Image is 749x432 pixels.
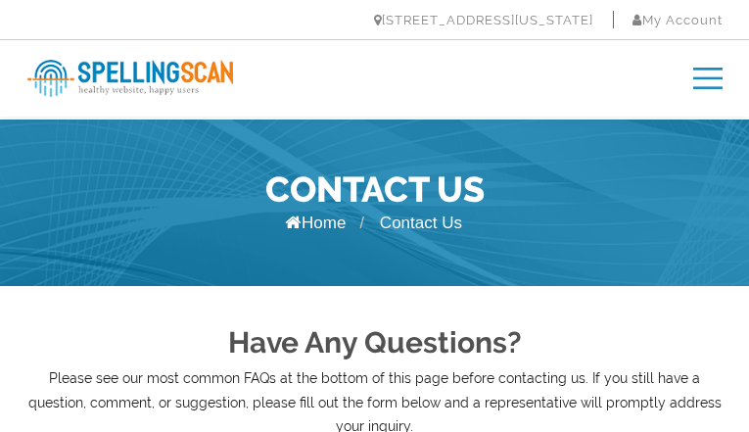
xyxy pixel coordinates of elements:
[27,325,723,360] h2: Have Any Questions?
[285,214,346,232] a: Home
[27,168,723,210] h1: Contact Us
[359,215,363,231] span: /
[380,214,462,232] span: Contact Us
